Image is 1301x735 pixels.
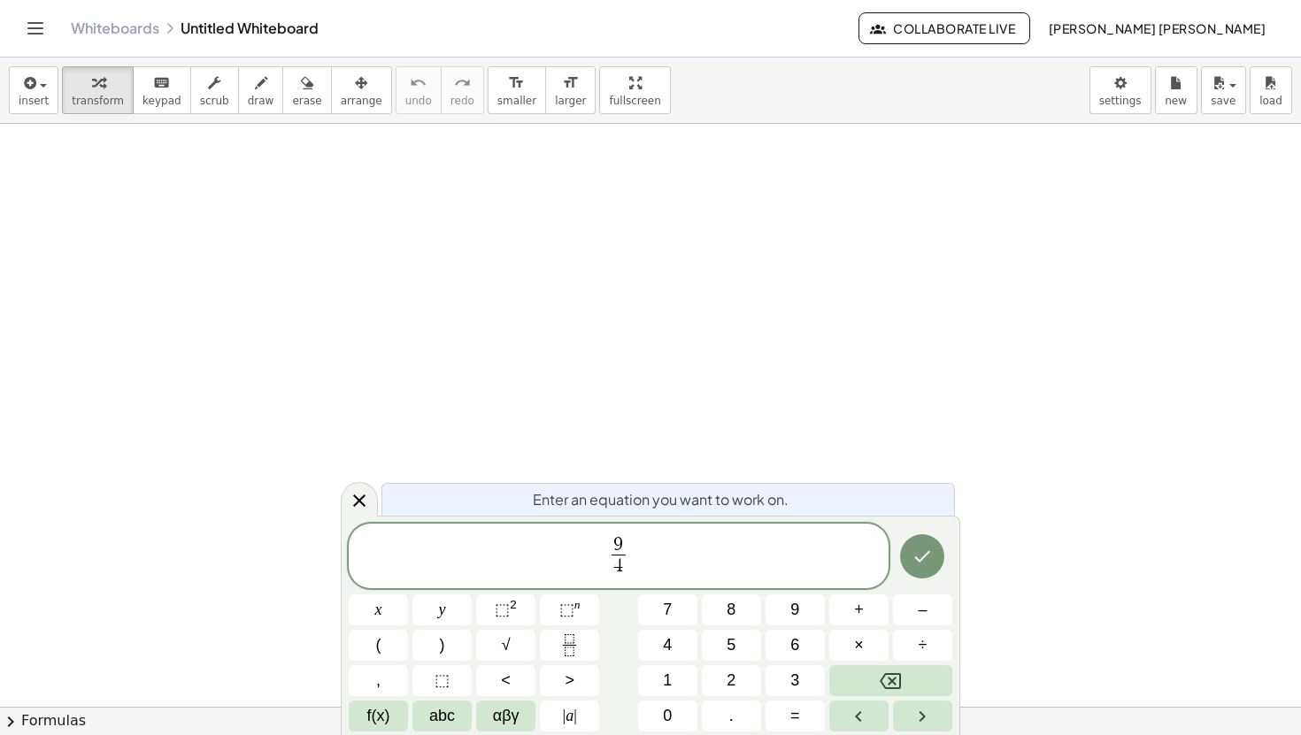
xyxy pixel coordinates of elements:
[574,598,581,611] sup: n
[435,669,450,693] span: ⬚
[349,630,408,661] button: (
[476,701,535,731] button: Greek alphabet
[412,665,472,696] button: Placeholder
[854,598,864,622] span: +
[638,594,697,625] button: 7
[190,66,239,114] button: scrub
[21,14,50,42] button: Toggle navigation
[476,630,535,661] button: Square root
[439,598,446,622] span: y
[1034,12,1280,44] button: [PERSON_NAME] [PERSON_NAME]
[893,630,952,661] button: Divide
[9,66,58,114] button: insert
[62,66,134,114] button: transform
[893,594,952,625] button: Minus
[1099,95,1142,107] span: settings
[663,598,672,622] span: 7
[874,20,1015,36] span: Collaborate Live
[766,665,825,696] button: 3
[412,630,472,661] button: )
[495,601,510,618] span: ⬚
[341,95,382,107] span: arrange
[766,630,825,661] button: 6
[497,95,536,107] span: smaller
[367,704,390,728] span: f(x)
[412,701,472,731] button: Alphabet
[565,669,574,693] span: >
[450,95,474,107] span: redo
[238,66,284,114] button: draw
[1165,95,1187,107] span: new
[727,669,735,693] span: 2
[72,95,124,107] span: transform
[900,534,944,578] button: Done
[510,598,517,611] sup: 2
[282,66,331,114] button: erase
[609,95,660,107] span: fullscreen
[562,73,579,94] i: format_size
[501,669,511,693] span: <
[599,66,670,114] button: fullscreen
[563,704,577,728] span: a
[429,704,455,728] span: abc
[829,630,889,661] button: Times
[663,669,672,693] span: 1
[375,598,382,622] span: x
[476,665,535,696] button: Less than
[405,95,432,107] span: undo
[638,665,697,696] button: 1
[790,704,800,728] span: =
[563,707,566,724] span: |
[638,630,697,661] button: 4
[663,704,672,728] span: 0
[533,489,789,510] span: Enter an equation you want to work on.
[540,594,599,625] button: Superscript
[727,598,735,622] span: 8
[476,594,535,625] button: Squared
[919,633,928,657] span: ÷
[349,665,408,696] button: ,
[559,601,574,618] span: ⬚
[1048,20,1266,36] span: [PERSON_NAME] [PERSON_NAME]
[349,594,408,625] button: x
[790,669,799,693] span: 3
[663,633,672,657] span: 4
[349,701,408,731] button: Functions
[555,95,586,107] span: larger
[540,701,599,731] button: Absolute value
[292,95,321,107] span: erase
[331,66,392,114] button: arrange
[1201,66,1246,114] button: save
[702,665,761,696] button: 2
[613,535,623,555] span: 9
[790,633,799,657] span: 6
[702,594,761,625] button: 8
[19,95,49,107] span: insert
[248,95,274,107] span: draw
[412,594,472,625] button: y
[540,630,599,661] button: Fraction
[142,95,181,107] span: keypad
[829,665,952,696] button: Backspace
[702,630,761,661] button: 5
[829,594,889,625] button: Plus
[540,665,599,696] button: Greater than
[376,669,381,693] span: ,
[440,633,445,657] span: )
[729,704,734,728] span: .
[441,66,484,114] button: redoredo
[410,73,427,94] i: undo
[790,598,799,622] span: 9
[376,633,381,657] span: (
[488,66,546,114] button: format_sizesmaller
[502,633,511,657] span: √
[1211,95,1236,107] span: save
[1259,95,1282,107] span: load
[766,594,825,625] button: 9
[1250,66,1292,114] button: load
[493,704,520,728] span: αβγ
[545,66,596,114] button: format_sizelarger
[766,701,825,731] button: Equals
[918,598,927,622] span: –
[727,633,735,657] span: 5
